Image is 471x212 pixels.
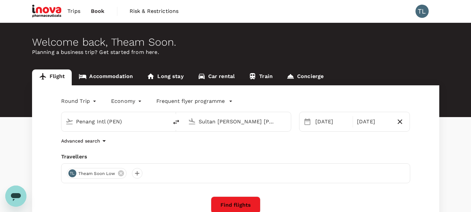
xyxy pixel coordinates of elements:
[72,69,140,85] a: Accommodation
[415,5,429,18] div: TL
[156,97,233,105] button: Frequent flyer programme
[130,7,179,15] span: Risk & Restrictions
[68,169,76,177] div: TL
[67,168,127,179] div: TLTheam Soon Low
[140,69,190,85] a: Long stay
[354,115,393,128] div: [DATE]
[32,48,439,56] p: Planning a business trip? Get started from here.
[61,137,108,145] button: Advanced search
[32,36,439,48] div: Welcome back , Theam Soon .
[199,116,277,127] input: Going to
[32,69,72,85] a: Flight
[61,153,410,161] div: Travellers
[91,7,105,15] span: Book
[61,138,100,144] p: Advanced search
[111,96,143,106] div: Economy
[61,96,98,106] div: Round Trip
[313,115,351,128] div: [DATE]
[74,170,119,177] span: Theam Soon Low
[280,69,331,85] a: Concierge
[67,7,80,15] span: Trips
[191,69,242,85] a: Car rental
[242,69,280,85] a: Train
[286,121,288,122] button: Open
[5,186,26,207] iframe: 启动消息传送窗口的按钮
[76,116,154,127] input: Depart from
[156,97,225,105] p: Frequent flyer programme
[32,4,62,19] img: iNova Pharmaceuticals
[168,114,184,130] button: delete
[164,121,165,122] button: Open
